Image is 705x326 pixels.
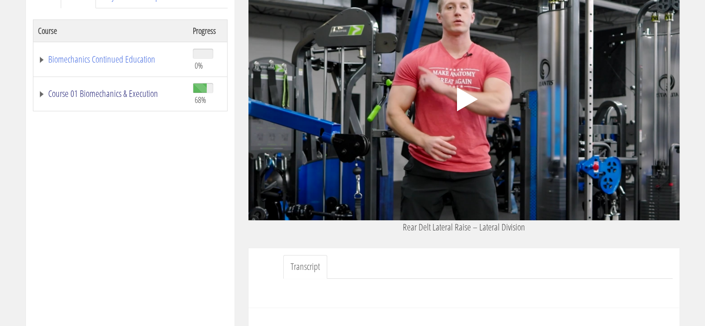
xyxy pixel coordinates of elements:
span: 0% [195,60,203,70]
span: 68% [195,95,206,105]
th: Progress [188,19,227,42]
p: Rear Delt Lateral Raise – Lateral Division [248,220,680,234]
th: Course [33,19,188,42]
a: Biomechanics Continued Education [38,55,184,64]
a: Transcript [283,255,327,279]
a: Course 01 Biomechanics & Execution [38,89,184,98]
